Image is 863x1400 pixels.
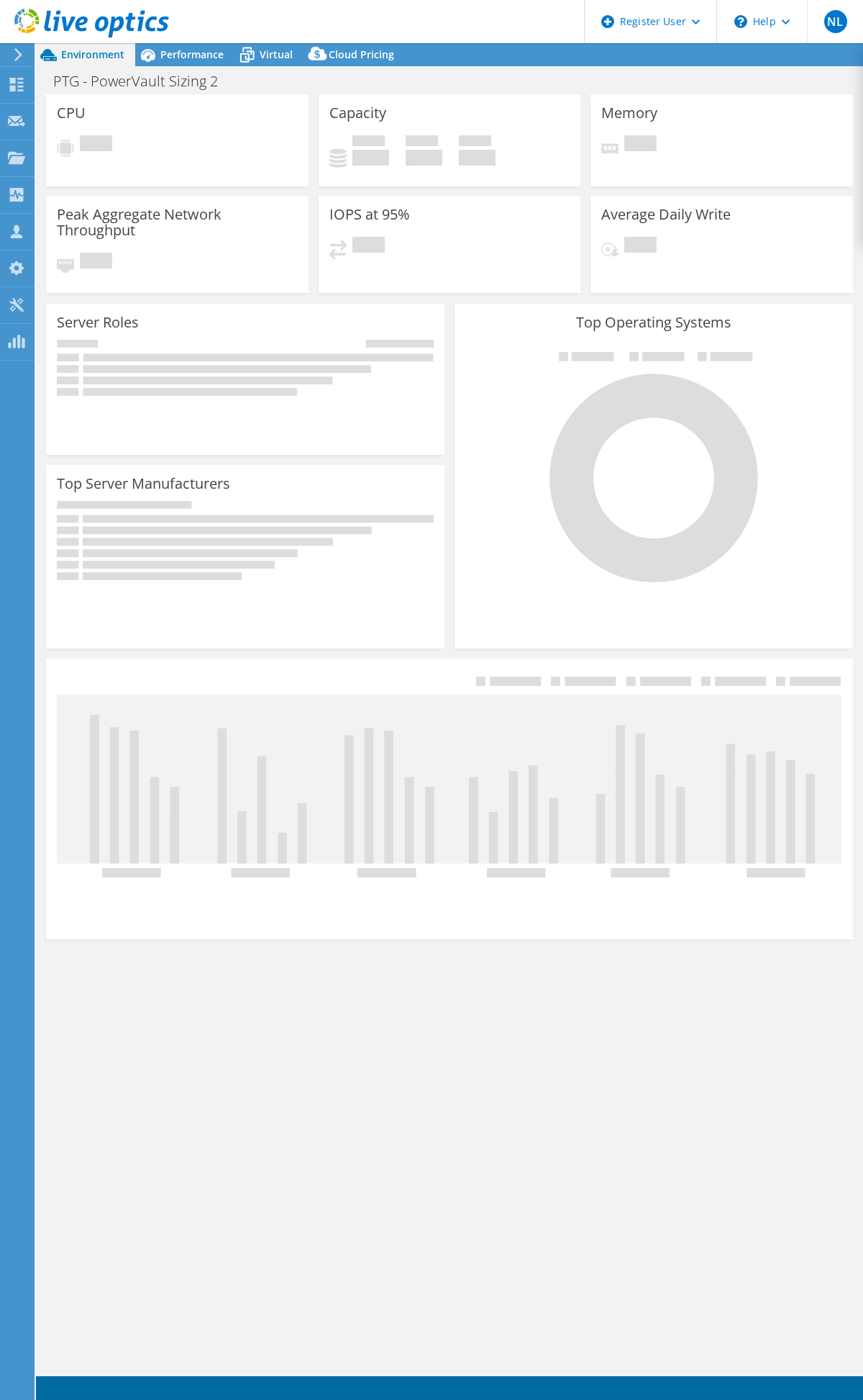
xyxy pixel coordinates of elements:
[601,105,657,121] h3: Memory
[57,315,139,330] h3: Server Roles
[624,135,657,155] span: Pending
[459,135,491,150] span: Total
[260,48,293,61] span: Virtual
[329,105,386,121] h3: Capacity
[734,15,747,28] svg: \n
[61,48,124,61] span: Environment
[352,150,389,166] h4: 0 GiB
[601,207,731,222] h3: Average Daily Write
[57,207,298,238] h3: Peak Aggregate Network Throughput
[329,48,394,61] span: Cloud Pricing
[465,315,842,330] h3: Top Operating Systems
[47,73,240,89] h1: PTG - PowerVault Sizing 2
[57,105,86,121] h3: CPU
[352,237,385,256] span: Pending
[160,48,224,61] span: Performance
[459,150,496,166] h4: 0 GiB
[80,253,112,272] span: Pending
[80,135,112,155] span: Pending
[824,10,847,33] span: NL
[406,150,442,166] h4: 0 GiB
[624,237,657,256] span: Pending
[57,476,230,492] h3: Top Server Manufacturers
[329,207,410,222] h3: IOPS at 95%
[352,135,385,150] span: Used
[406,135,438,150] span: Free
